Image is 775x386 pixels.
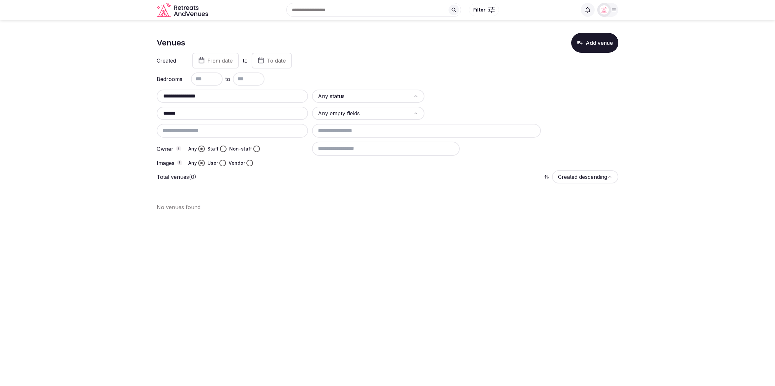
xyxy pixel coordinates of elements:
label: Owner [157,146,183,152]
button: To date [252,53,292,69]
button: Owner [176,146,181,151]
a: Visit the homepage [157,3,209,17]
p: Total venues (0) [157,173,196,180]
label: Any [188,146,197,152]
span: Filter [473,7,485,13]
button: Images [177,160,182,165]
p: No venues found [157,203,618,211]
span: To date [267,57,286,64]
span: to [225,75,230,83]
button: Add venue [571,33,618,53]
label: Any [188,160,197,166]
svg: Retreats and Venues company logo [157,3,209,17]
span: From date [207,57,233,64]
label: to [243,57,248,64]
label: Created [157,58,183,63]
label: Bedrooms [157,76,183,82]
button: Filter [469,4,499,16]
label: User [207,160,218,166]
h1: Venues [157,37,185,48]
label: Non-staff [229,146,252,152]
label: Images [157,160,183,166]
label: Vendor [229,160,245,166]
button: From date [192,53,239,69]
img: miaceralde [600,5,609,14]
label: Staff [207,146,219,152]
